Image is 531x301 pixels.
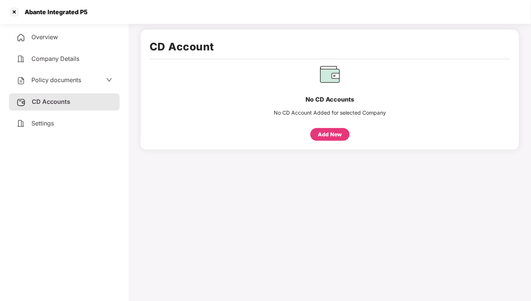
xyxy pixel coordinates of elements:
[16,33,25,42] img: svg+xml;base64,PHN2ZyB4bWxucz0iaHR0cDovL3d3dy53My5vcmcvMjAwMC9zdmciIHdpZHRoPSIyNCIgaGVpZ2h0PSIyNC...
[31,33,58,41] span: Overview
[31,76,81,84] span: Policy documents
[32,98,70,105] span: CD Accounts
[318,130,342,139] div: Add New
[16,119,25,128] img: svg+xml;base64,PHN2ZyB4bWxucz0iaHR0cDovL3d3dy53My5vcmcvMjAwMC9zdmciIHdpZHRoPSIyNCIgaGVpZ2h0PSIyNC...
[263,95,397,104] div: No CD Accounts
[20,8,88,16] div: Abante Integrated P5
[150,38,510,55] h1: CD Account
[106,77,112,83] span: down
[263,109,397,117] div: No CD Account Added for selected Company
[16,98,26,107] img: svg+xml;base64,PHN2ZyB3aWR0aD0iMjUiIGhlaWdodD0iMjQiIHZpZXdCb3g9IjAgMCAyNSAyNCIgZmlsbD0ibm9uZSIgeG...
[319,63,341,86] img: svg+xml;base64,PHN2ZyB3aWR0aD0iNjEiIGhlaWdodD0iNjAiIHZpZXdCb3g9IjAgMCA2MSA2MCIgZmlsbD0ibm9uZSIgeG...
[31,120,54,127] span: Settings
[16,55,25,63] img: svg+xml;base64,PHN2ZyB4bWxucz0iaHR0cDovL3d3dy53My5vcmcvMjAwMC9zdmciIHdpZHRoPSIyNCIgaGVpZ2h0PSIyNC...
[31,55,79,62] span: Company Details
[16,76,25,85] img: svg+xml;base64,PHN2ZyB4bWxucz0iaHR0cDovL3d3dy53My5vcmcvMjAwMC9zdmciIHdpZHRoPSIyNCIgaGVpZ2h0PSIyNC...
